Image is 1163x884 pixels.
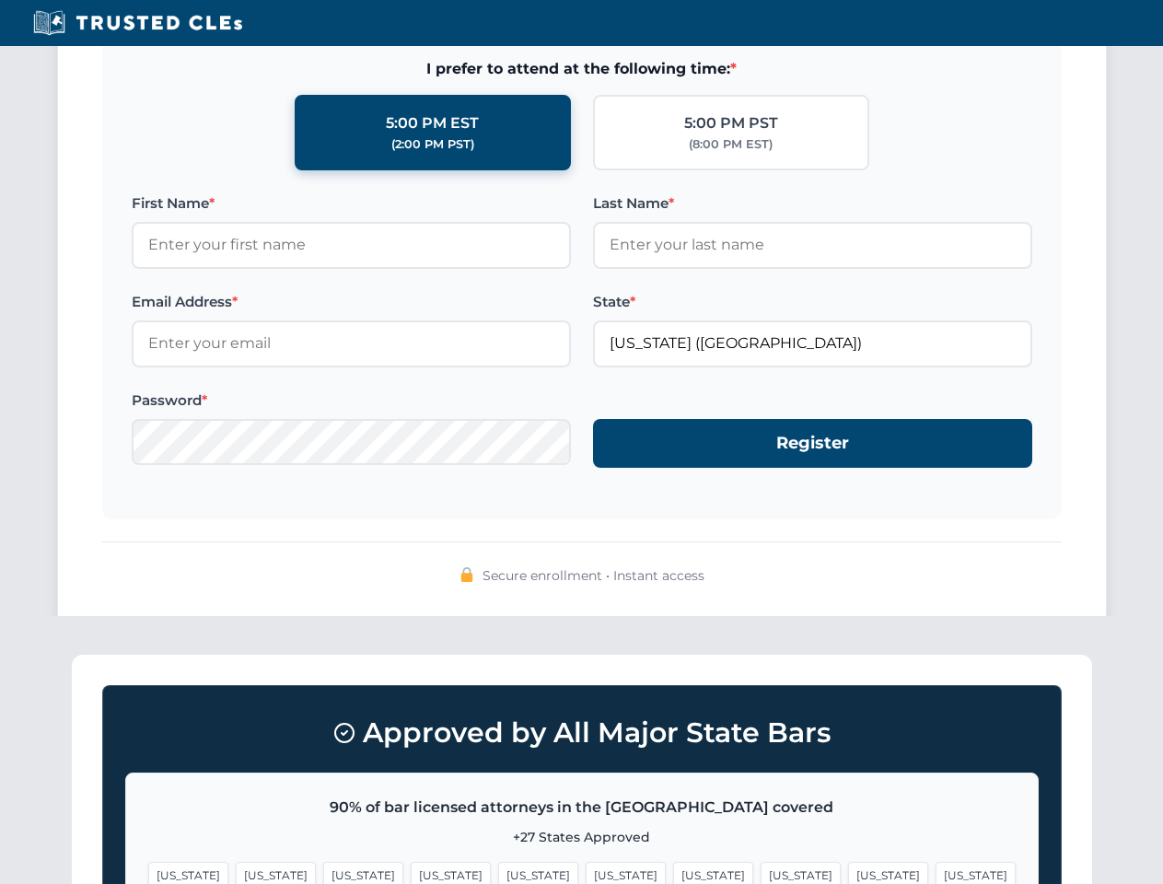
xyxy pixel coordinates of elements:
[132,192,571,215] label: First Name
[684,111,778,135] div: 5:00 PM PST
[593,291,1032,313] label: State
[132,390,571,412] label: Password
[148,827,1016,847] p: +27 States Approved
[28,9,248,37] img: Trusted CLEs
[386,111,479,135] div: 5:00 PM EST
[132,222,571,268] input: Enter your first name
[125,708,1039,758] h3: Approved by All Major State Bars
[132,291,571,313] label: Email Address
[148,796,1016,820] p: 90% of bar licensed attorneys in the [GEOGRAPHIC_DATA] covered
[593,419,1032,468] button: Register
[689,135,773,154] div: (8:00 PM EST)
[132,57,1032,81] span: I prefer to attend at the following time:
[459,567,474,582] img: 🔒
[132,320,571,366] input: Enter your email
[593,192,1032,215] label: Last Name
[593,222,1032,268] input: Enter your last name
[391,135,474,154] div: (2:00 PM PST)
[593,320,1032,366] input: Florida (FL)
[483,565,704,586] span: Secure enrollment • Instant access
